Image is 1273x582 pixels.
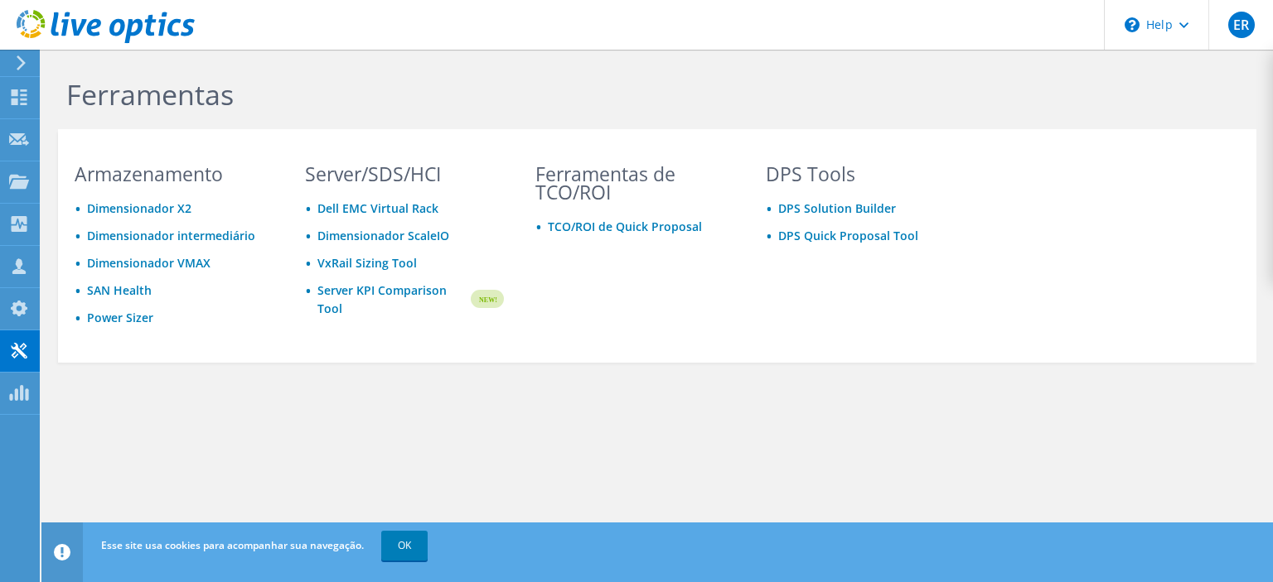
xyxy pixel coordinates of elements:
h3: DPS Tools [766,165,965,183]
svg: \n [1125,17,1140,32]
a: Dimensionador VMAX [87,255,211,271]
a: Power Sizer [87,310,153,325]
a: Dimensionador ScaleIO [317,228,449,243]
a: DPS Quick Proposal Tool [778,228,918,243]
span: Esse site usa cookies para acompanhar sua navegação. [101,538,364,552]
a: TCO/ROI de Quick Proposal [548,219,702,234]
span: ER [1228,12,1255,38]
h3: Ferramentas de TCO/ROI [535,165,734,201]
img: new-badge.svg [468,280,504,319]
a: Dimensionador intermediário [87,228,255,243]
h3: Armazenamento [75,165,273,183]
a: DPS Solution Builder [778,200,896,216]
a: Dell EMC Virtual Rack [317,200,438,216]
h3: Server/SDS/HCI [305,165,504,183]
a: SAN Health [87,282,152,298]
a: OK [381,531,428,560]
a: VxRail Sizing Tool [317,255,417,271]
h1: Ferramentas [66,77,1185,112]
a: Server KPI Comparison Tool [317,281,468,318]
a: Dimensionador X2 [87,200,191,216]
